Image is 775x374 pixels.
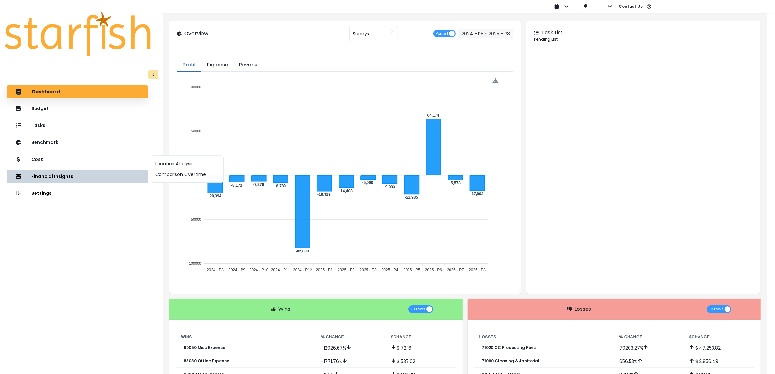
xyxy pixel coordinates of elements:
[386,333,456,341] th: $ Change
[31,106,49,111] p: Budget
[191,129,201,133] tspan: 50000
[447,268,464,272] tspan: 2025 - P7
[7,187,148,200] button: Settings
[534,36,753,42] p: Pending List
[360,268,377,272] tspan: 2025 - P3
[228,268,245,272] tspan: 2024 - P9
[7,153,148,166] button: Cost
[176,333,316,341] th: Wins
[190,217,201,221] tspan: -50000
[338,268,355,272] tspan: 2025 - P2
[411,305,425,313] span: 10 rows
[614,354,684,368] td: 656.53 %
[541,29,563,36] p: Task List
[31,140,58,145] p: Benchmark
[458,29,513,38] button: 2024 - P8 ~ 2025 - P8
[31,123,45,128] p: Tasks
[684,341,754,354] td: $ 47,253.82
[709,305,724,313] span: 10 rows
[189,85,201,89] tspan: 100000
[293,268,312,272] tspan: 2024 - P12
[684,333,754,341] th: $ Change
[391,29,394,33] svg: close
[7,170,148,183] button: Financial Insights
[316,333,386,341] th: % Change
[574,305,591,313] p: Losses
[614,333,684,341] th: % Change
[316,354,386,368] td: -1771.76 %
[7,136,148,149] button: Benchmark
[184,345,225,350] p: 90050 Misc Expense
[177,58,201,72] button: Profit
[391,28,394,34] button: Clear
[436,30,448,37] span: Period
[7,102,148,115] button: Budget
[184,30,208,37] p: Overview
[474,333,614,341] th: Losses
[386,354,456,368] td: $ 537.02
[381,268,398,272] tspan: 2025 - P4
[469,268,486,272] tspan: 2025 - P8
[386,341,456,354] td: $ 72.16
[493,78,498,83] div: Menu
[614,341,684,354] td: 70203.27 %
[184,359,229,363] p: 83030 Office Expense
[316,341,386,354] td: -12026.67 %
[233,58,266,72] button: Revenue
[353,27,369,40] span: Sunnys
[316,268,333,272] tspan: 2025 - P1
[151,158,223,169] button: Location Analysis
[425,268,442,272] tspan: 2025 - P6
[188,262,201,266] tspan: -100000
[482,359,540,363] p: 71060 Cleaning & Janitorial
[482,345,536,350] p: 71020 CC Processing Fees
[249,268,269,272] tspan: 2024 - P10
[151,169,223,180] button: Comparison Overtime
[403,268,420,272] tspan: 2025 - P5
[201,58,233,72] button: Expense
[684,354,754,368] td: $ 2,856.49
[7,85,148,98] button: Dashboard
[32,89,60,95] p: Dashboard
[7,119,148,132] button: Tasks
[278,305,290,313] p: Wins
[493,78,498,83] img: Download Profit
[207,268,224,272] tspan: 2024 - P8
[31,157,43,162] p: Cost
[271,268,290,272] tspan: 2024 - P11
